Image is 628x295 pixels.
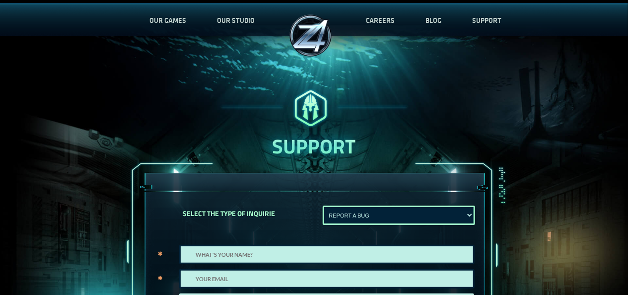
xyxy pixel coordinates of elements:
[286,11,336,61] img: palace
[135,4,202,37] a: OUR GAMES
[202,4,271,37] a: OUR STUDIO
[351,4,411,37] a: CAREERS
[179,245,475,264] input: WHAT'S YOUR NAME?
[411,4,457,37] a: BLOG
[179,269,475,289] input: YOUR EMAIL
[273,131,356,161] b: SUPPORT
[218,87,411,129] img: palace
[183,208,275,219] label: SELECT THE TYPE OF INQUIRIE
[457,4,517,37] a: SUPPORT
